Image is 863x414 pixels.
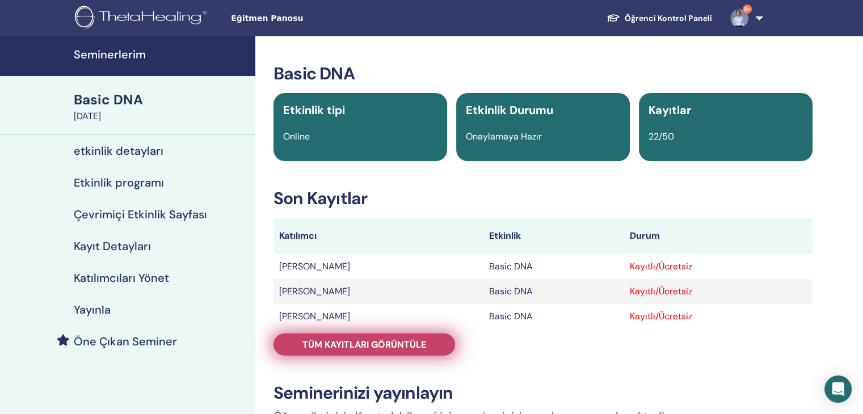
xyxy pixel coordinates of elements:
span: Eğitmen Panosu [231,12,401,24]
h4: Etkinlik programı [74,176,164,189]
span: Kayıtlar [649,103,691,117]
h4: Öne Çıkan Seminer [74,335,177,348]
div: Basic DNA [74,90,249,109]
span: Etkinlik tipi [283,103,345,117]
span: Online [283,130,310,142]
span: Tüm kayıtları görüntüle [302,339,426,350]
h3: Son Kayıtlar [273,188,813,209]
img: logo.png [75,6,211,31]
span: Onaylamaya Hazır [466,130,542,142]
div: Open Intercom Messenger [824,375,852,403]
h3: Seminerinizi yayınlayın [273,383,813,403]
div: Kayıtlı/Ücretsiz [630,285,807,298]
td: [PERSON_NAME] [273,279,483,304]
td: [PERSON_NAME] [273,304,483,329]
th: Etkinlik [483,218,624,254]
a: Basic DNA[DATE] [67,90,255,123]
h4: Kayıt Detayları [74,239,151,253]
div: Kayıtlı/Ücretsiz [630,310,807,323]
h3: Basic DNA [273,64,813,84]
span: 9+ [743,5,752,14]
td: Basic DNA [483,279,624,304]
div: Kayıtlı/Ücretsiz [630,260,807,273]
th: Katılımcı [273,218,483,254]
td: Basic DNA [483,254,624,279]
a: Öğrenci Kontrol Paneli [597,8,721,29]
h4: Çevrimiçi Etkinlik Sayfası [74,208,207,221]
td: [PERSON_NAME] [273,254,483,279]
h4: Seminerlerim [74,48,249,61]
img: default.jpg [730,9,748,27]
div: [DATE] [74,109,249,123]
td: Basic DNA [483,304,624,329]
h4: Katılımcıları Yönet [74,271,169,285]
img: graduation-cap-white.svg [607,13,620,23]
h4: Yayınla [74,303,111,316]
span: 22/50 [649,130,674,142]
th: Durum [624,218,813,254]
span: Etkinlik Durumu [466,103,553,117]
a: Tüm kayıtları görüntüle [273,333,455,356]
h4: etkinlik detayları [74,144,163,158]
